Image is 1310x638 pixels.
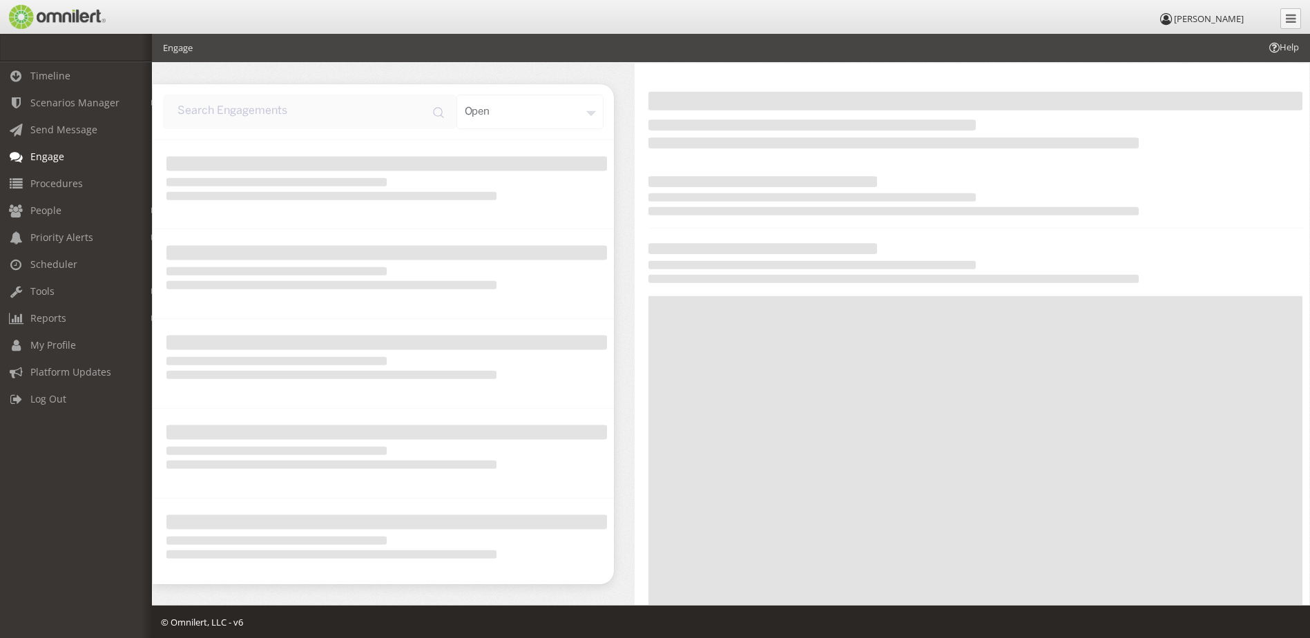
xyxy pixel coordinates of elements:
span: Log Out [30,392,66,405]
span: My Profile [30,338,76,351]
span: Priority Alerts [30,231,93,244]
span: Help [1267,41,1299,54]
span: Engage [30,150,64,163]
span: Procedures [30,177,83,190]
span: Scenarios Manager [30,96,119,109]
span: © Omnilert, LLC - v6 [161,616,243,628]
div: open [456,95,604,129]
li: Engage [163,41,193,55]
span: Send Message [30,123,97,136]
img: Omnilert [7,5,106,29]
span: Platform Updates [30,365,111,378]
a: Collapse Menu [1280,8,1301,29]
span: [PERSON_NAME] [1174,12,1244,25]
span: Reports [30,311,66,325]
span: Scheduler [30,258,77,271]
span: People [30,204,61,217]
span: Timeline [30,69,70,82]
span: Tools [30,284,55,298]
input: input [163,95,456,129]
